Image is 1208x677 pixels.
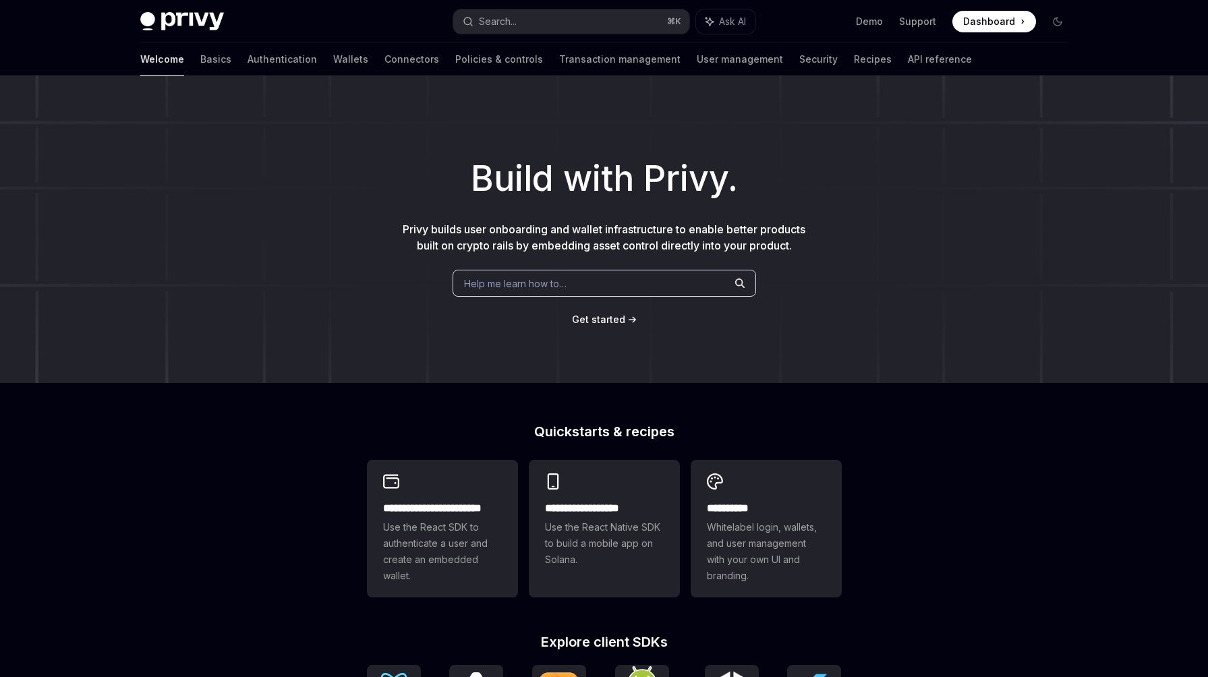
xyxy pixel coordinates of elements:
img: dark logo [140,12,224,31]
span: Privy builds user onboarding and wallet infrastructure to enable better products built on crypto ... [403,223,805,252]
h2: Explore client SDKs [367,635,842,649]
a: Policies & controls [455,43,543,76]
a: Wallets [333,43,368,76]
span: Whitelabel login, wallets, and user management with your own UI and branding. [707,519,826,584]
a: User management [697,43,783,76]
a: Welcome [140,43,184,76]
div: Search... [479,13,517,30]
span: Help me learn how to… [464,276,567,291]
a: API reference [908,43,972,76]
h2: Quickstarts & recipes [367,425,842,438]
a: Connectors [384,43,439,76]
button: Ask AI [696,9,755,34]
button: Toggle dark mode [1047,11,1068,32]
a: **** **** **** ***Use the React Native SDK to build a mobile app on Solana. [529,460,680,597]
a: Dashboard [952,11,1036,32]
span: Get started [572,314,625,325]
h1: Build with Privy. [22,152,1186,205]
a: Transaction management [559,43,681,76]
span: Use the React SDK to authenticate a user and create an embedded wallet. [383,519,502,584]
a: Security [799,43,838,76]
a: Recipes [854,43,892,76]
span: ⌘ K [667,16,681,27]
span: Use the React Native SDK to build a mobile app on Solana. [545,519,664,568]
a: Basics [200,43,231,76]
span: Dashboard [963,15,1015,28]
a: Demo [856,15,883,28]
a: Get started [572,313,625,326]
a: Support [899,15,936,28]
a: Authentication [248,43,317,76]
button: Search...⌘K [453,9,689,34]
a: **** *****Whitelabel login, wallets, and user management with your own UI and branding. [691,460,842,597]
span: Ask AI [719,15,746,28]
